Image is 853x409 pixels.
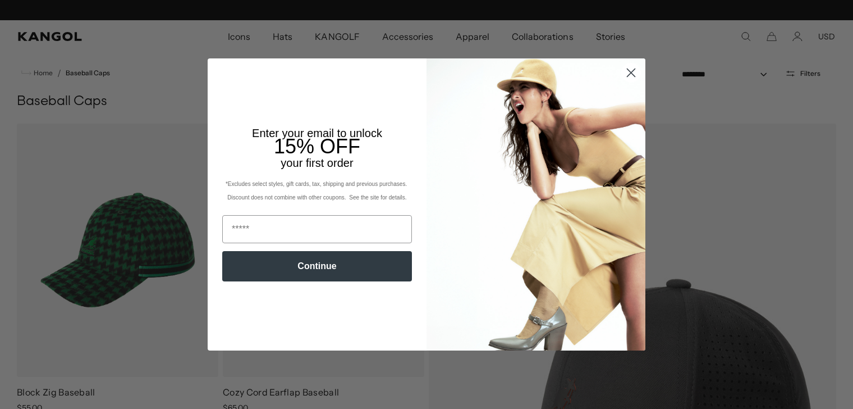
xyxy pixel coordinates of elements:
[252,127,382,139] span: Enter your email to unlock
[226,181,409,201] span: *Excludes select styles, gift cards, tax, shipping and previous purchases. Discount does not comb...
[281,157,353,169] span: your first order
[222,215,412,243] input: Email
[222,251,412,281] button: Continue
[274,135,360,158] span: 15% OFF
[621,63,641,83] button: Close dialog
[427,58,645,351] img: 93be19ad-e773-4382-80b9-c9d740c9197f.jpeg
